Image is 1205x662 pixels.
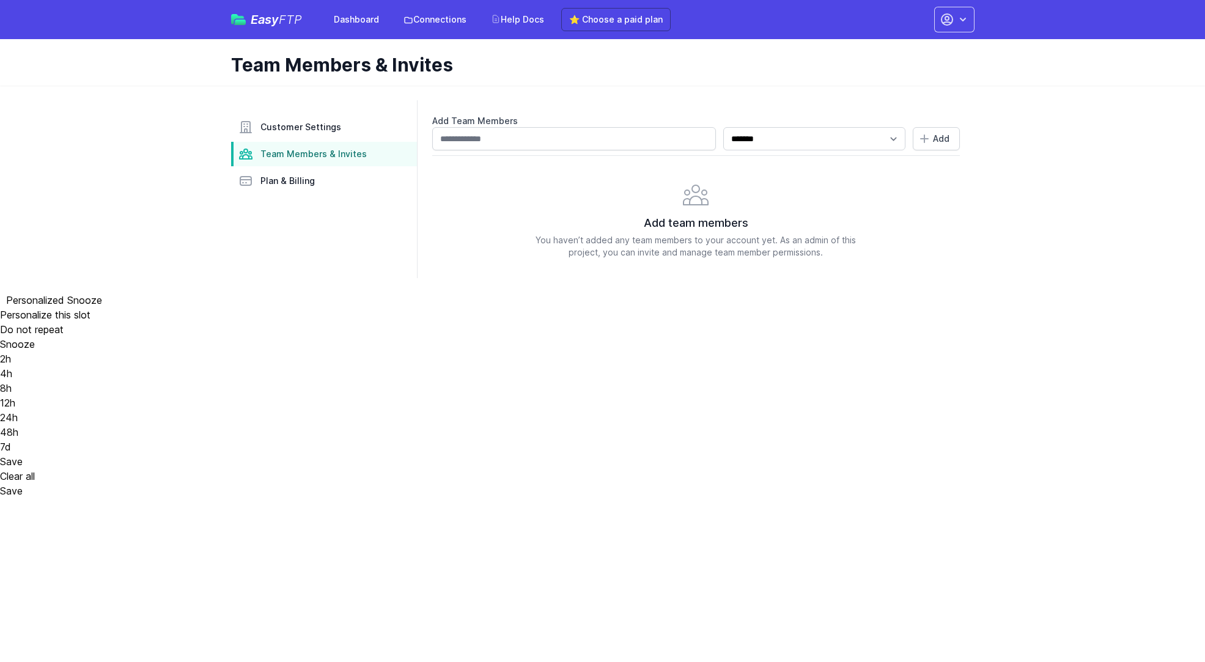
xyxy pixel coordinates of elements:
a: Team Members & Invites [231,142,417,166]
a: Plan & Billing [231,169,417,193]
span: Team Members & Invites [260,148,367,160]
label: Add Team Members [432,115,960,127]
p: You haven’t added any team members to your account yet. As an admin of this project, you can invi... [432,234,960,259]
span: FTP [279,12,302,27]
h2: Add team members [432,215,960,232]
button: Add [913,127,960,150]
a: EasyFTP [231,13,302,26]
span: Personalized [6,294,64,306]
span: Snooze [67,294,102,306]
span: Customer Settings [260,121,341,133]
a: ⭐ Choose a paid plan [561,8,671,31]
img: easyftp_logo.png [231,14,246,25]
span: Plan & Billing [260,175,315,187]
span: Add [933,133,949,145]
a: Connections [396,9,474,31]
span: Easy [251,13,302,26]
h1: Team Members & Invites [231,54,965,76]
a: Dashboard [326,9,386,31]
a: Customer Settings [231,115,417,139]
a: Help Docs [484,9,551,31]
